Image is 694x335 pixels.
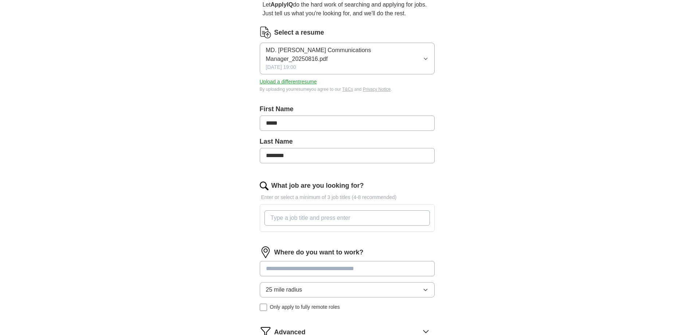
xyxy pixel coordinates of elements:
[266,46,423,63] span: MD. [PERSON_NAME] Communications Manager_20250816.pdf
[260,282,435,297] button: 25 mile radius
[260,43,435,74] button: MD. [PERSON_NAME] Communications Manager_20250816.pdf[DATE] 19:00
[266,285,302,294] span: 25 mile radius
[260,78,317,86] button: Upload a differentresume
[260,27,271,38] img: CV Icon
[271,181,364,191] label: What job are you looking for?
[260,246,271,258] img: location.png
[260,104,435,114] label: First Name
[264,210,430,226] input: Type a job title and press enter
[260,86,435,93] div: By uploading your resume you agree to our and .
[260,304,267,311] input: Only apply to fully remote roles
[260,137,435,147] label: Last Name
[274,28,324,38] label: Select a resume
[266,63,296,71] span: [DATE] 19:00
[342,87,353,92] a: T&Cs
[274,248,364,257] label: Where do you want to work?
[271,1,293,8] strong: ApplyIQ
[260,194,435,201] p: Enter or select a minimum of 3 job titles (4-8 recommended)
[260,182,268,190] img: search.png
[270,303,340,311] span: Only apply to fully remote roles
[363,87,391,92] a: Privacy Notice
